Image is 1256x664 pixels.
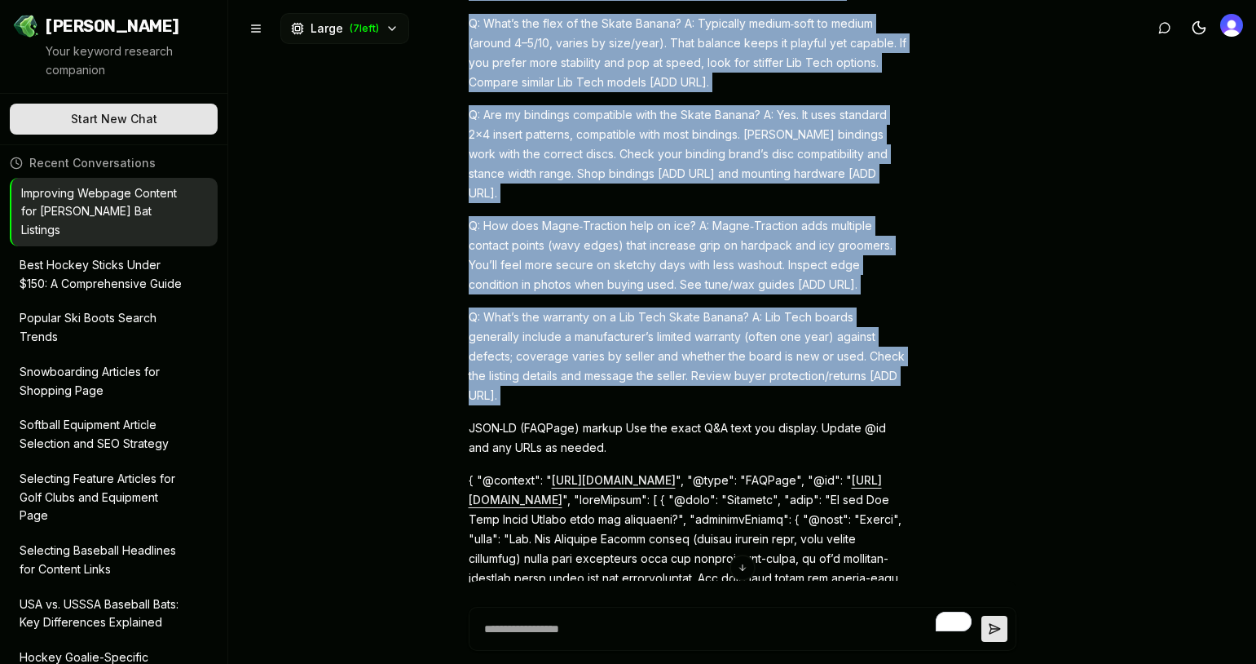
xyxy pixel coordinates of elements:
button: Start New Chat [10,104,218,135]
button: Large(7left) [280,13,409,44]
span: Recent Conversations [29,155,156,171]
button: Improving Webpage Content for [PERSON_NAME] Bat Listings [11,178,218,246]
p: Selecting Baseball Headlines for Content Links [20,542,185,579]
img: Lauren Sauser [1220,14,1243,37]
p: Your keyword research companion [46,42,214,80]
button: Snowboarding Articles for Shopping Page [10,356,218,407]
button: Open user button [1220,14,1243,37]
p: Q: Are my bindings compatible with the Skate Banana? A: Yes. It uses standard 2x4 insert patterns... [469,105,907,203]
p: Q: What’s the flex of the Skate Banana? A: Typically medium‑soft to medium (around 4–5/10, varies... [469,14,907,92]
button: Best Hockey Sticks Under $150: A Comprehensive Guide [10,250,218,300]
p: Snowboarding Articles for Shopping Page [20,363,185,401]
button: Selecting Baseball Headlines for Content Links [10,535,218,586]
span: Large [311,20,343,37]
span: Start New Chat [71,111,157,127]
button: Popular Ski Boots Search Trends [10,303,218,353]
p: USA vs. USSSA Baseball Bats: Key Differences Explained [20,595,185,633]
a: [URL][DOMAIN_NAME] [552,473,676,487]
p: Popular Ski Boots Search Trends [20,309,185,347]
button: Selecting Feature Articles for Golf Clubs and Equipment Page [10,463,218,532]
button: USA vs. USSSA Baseball Bats: Key Differences Explained [10,589,218,640]
img: Jello SEO Logo [13,13,39,39]
span: ( 7 left) [350,22,379,35]
p: Softball Equipment Article Selection and SEO Strategy [20,416,185,454]
p: Selecting Feature Articles for Golf Clubs and Equipment Page [20,470,185,525]
p: Best Hockey Sticks Under $150: A Comprehensive Guide [20,256,185,294]
button: Softball Equipment Article Selection and SEO Strategy [10,409,218,460]
span: [PERSON_NAME] [46,15,179,38]
p: JSON‑LD (FAQPage) markup Use the exact Q&A text you display. Update @id and any URLs as needed. [469,418,907,458]
p: Improving Webpage Content for [PERSON_NAME] Bat Listings [21,184,185,240]
p: Q: What’s the warranty on a Lib Tech Skate Banana? A: Lib Tech boards generally include a manufac... [469,308,907,405]
p: Q: How does Magne‑Traction help on ice? A: Magne‑Traction adds multiple contact points (wavy edge... [469,216,907,294]
textarea: To enrich screen reader interactions, please activate Accessibility in Grammarly extension settings [478,608,981,650]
